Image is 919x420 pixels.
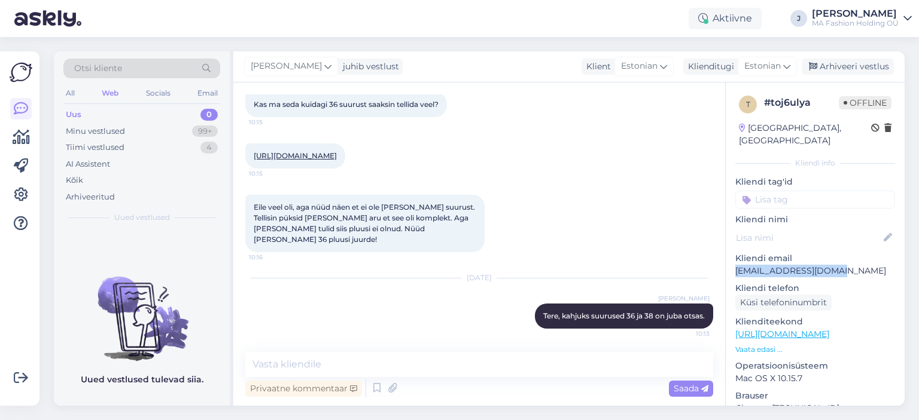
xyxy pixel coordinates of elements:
[839,96,891,109] span: Offline
[195,85,220,101] div: Email
[81,373,203,386] p: Uued vestlused tulevad siia.
[10,61,32,84] img: Askly Logo
[66,109,81,121] div: Uus
[735,329,829,339] a: [URL][DOMAIN_NAME]
[254,100,439,109] span: Kas ma seda kuidagi 36 suurust saaksin tellida veel?
[66,125,125,137] div: Minu vestlused
[63,85,77,101] div: All
[735,191,895,209] input: Lisa tag
[735,176,895,188] p: Kliendi tag'id
[665,329,710,338] span: 10:13
[658,294,710,303] span: [PERSON_NAME]
[621,60,658,73] span: Estonian
[735,372,895,385] p: Mac OS X 10.15.7
[674,383,708,394] span: Saada
[245,272,713,283] div: [DATE]
[338,60,399,73] div: juhib vestlust
[735,158,895,168] div: Kliendi info
[739,122,871,147] div: [GEOGRAPHIC_DATA], [GEOGRAPHIC_DATA]
[200,109,218,121] div: 0
[54,255,230,363] img: No chats
[735,213,895,226] p: Kliendi nimi
[683,60,734,73] div: Klienditugi
[735,282,895,295] p: Kliendi telefon
[735,390,895,402] p: Brauser
[790,10,807,27] div: J
[735,360,895,372] p: Operatsioonisüsteem
[66,158,110,170] div: AI Assistent
[66,142,124,154] div: Tiimi vestlused
[764,96,839,110] div: # toj6ulya
[245,381,362,397] div: Privaatne kommentaar
[735,402,895,415] p: Chrome [TECHNICAL_ID]
[543,311,705,320] span: Tere, kahjuks suurused 36 ja 38 on juba otsas.
[735,252,895,265] p: Kliendi email
[802,59,894,75] div: Arhiveeri vestlus
[249,118,294,127] span: 10:15
[736,231,881,244] input: Lisa nimi
[249,169,294,178] span: 10:15
[192,125,218,137] div: 99+
[251,60,322,73] span: [PERSON_NAME]
[735,344,895,355] p: Vaata edasi ...
[249,253,294,262] span: 10:16
[744,60,781,73] span: Estonian
[812,19,899,28] div: MA Fashion Holding OÜ
[735,265,895,277] p: [EMAIL_ADDRESS][DOMAIN_NAME]
[74,62,122,75] span: Otsi kliente
[689,8,762,29] div: Aktiivne
[114,212,170,223] span: Uued vestlused
[812,9,912,28] a: [PERSON_NAME]MA Fashion Holding OÜ
[254,151,337,160] a: [URL][DOMAIN_NAME]
[746,100,750,109] span: t
[735,295,832,311] div: Küsi telefoninumbrit
[66,174,83,186] div: Kõik
[254,203,477,244] span: Eile veel oli, aga nüüd näen et ei ole [PERSON_NAME] suurust. Tellisin püksid [PERSON_NAME] aru e...
[144,85,173,101] div: Socials
[582,60,611,73] div: Klient
[200,142,218,154] div: 4
[735,315,895,328] p: Klienditeekond
[66,191,115,203] div: Arhiveeritud
[99,85,121,101] div: Web
[812,9,899,19] div: [PERSON_NAME]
